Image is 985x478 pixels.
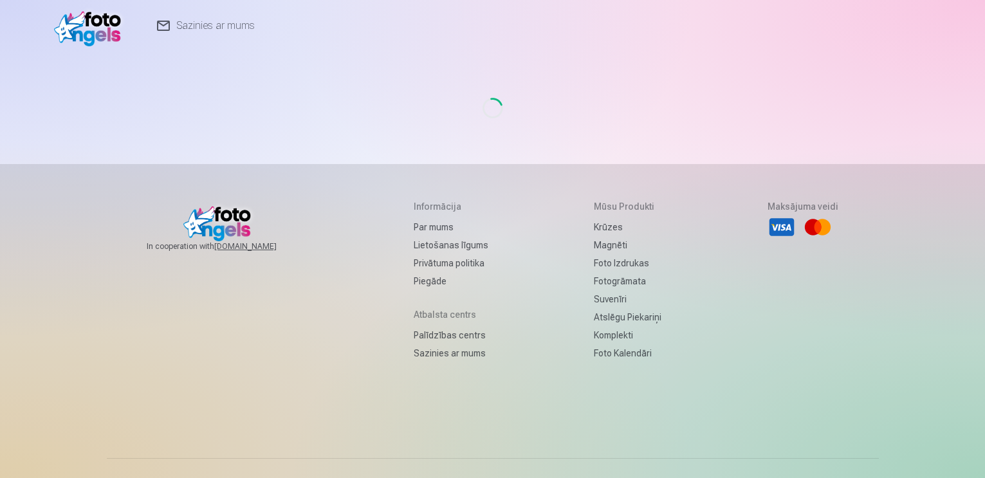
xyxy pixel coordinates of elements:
a: Foto izdrukas [594,254,661,272]
h5: Mūsu produkti [594,200,661,213]
a: Komplekti [594,326,661,344]
img: /v1 [54,5,128,46]
li: Visa [768,213,796,241]
a: Privātuma politika [414,254,488,272]
h5: Maksājuma veidi [768,200,838,213]
a: Piegāde [414,272,488,290]
h5: Informācija [414,200,488,213]
a: Magnēti [594,236,661,254]
span: In cooperation with [147,241,308,252]
a: Sazinies ar mums [414,344,488,362]
a: Krūzes [594,218,661,236]
a: Foto kalendāri [594,344,661,362]
a: [DOMAIN_NAME] [214,241,308,252]
a: Suvenīri [594,290,661,308]
h5: Atbalsta centrs [414,308,488,321]
a: Lietošanas līgums [414,236,488,254]
a: Atslēgu piekariņi [594,308,661,326]
a: Palīdzības centrs [414,326,488,344]
li: Mastercard [804,213,832,241]
a: Fotogrāmata [594,272,661,290]
a: Par mums [414,218,488,236]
